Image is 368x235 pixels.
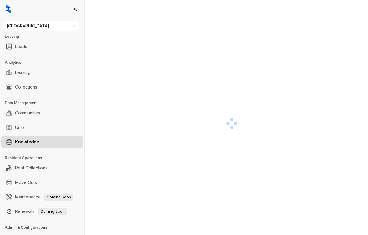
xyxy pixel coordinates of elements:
[15,136,39,148] a: Knowledge
[5,60,84,65] h3: Analytics
[1,176,83,188] li: Move Outs
[15,121,25,134] a: Units
[1,107,83,119] li: Communities
[15,205,67,217] a: RenewalsComing Soon
[6,5,11,13] img: logo
[1,81,83,93] li: Collections
[5,34,84,39] h3: Leasing
[1,121,83,134] li: Units
[15,81,37,93] a: Collections
[1,136,83,148] li: Knowledge
[15,176,37,188] a: Move Outs
[15,162,47,174] a: Rent Collections
[15,66,31,79] a: Leasing
[1,40,83,53] li: Leads
[38,208,67,215] span: Coming Soon
[1,191,83,203] li: Maintenance
[5,100,84,106] h3: Data Management
[1,66,83,79] li: Leasing
[5,155,84,161] h3: Resident Operations
[7,21,75,31] span: Fairfield
[1,162,83,174] li: Rent Collections
[15,107,40,119] a: Communities
[5,225,84,230] h3: Admin & Configurations
[1,205,83,217] li: Renewals
[44,194,73,201] span: Coming Soon
[15,40,27,53] a: Leads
